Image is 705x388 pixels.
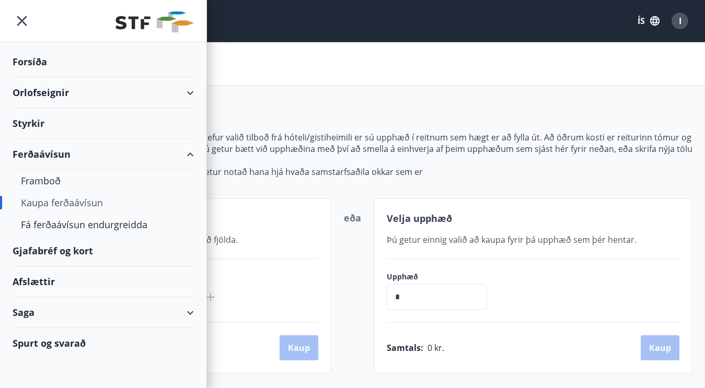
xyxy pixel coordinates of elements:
span: Velja upphæð [387,212,452,225]
span: 0 kr. [427,342,444,354]
span: eða [344,211,361,224]
div: Saga [13,297,194,328]
div: Afslættir [13,266,194,297]
img: union_logo [115,11,194,32]
p: Mundu að ferðaávísunin rennur aldrei út og þú getur notað hana hjá hvaða samstarfsaðila okkar sem er [13,166,692,178]
div: Gjafabréf og kort [13,236,194,266]
div: Fá ferðaávísun endurgreidda [21,214,186,236]
button: ÍS [632,11,665,30]
div: Framboð [21,170,186,192]
button: menu [13,11,31,30]
p: Hér getur þú valið upphæð ávísunarinnar. Ef þú hefur valið tilboð frá hóteli/gistiheimili er sú u... [13,132,692,166]
span: Þú getur einnig valið að kaupa fyrir þá upphæð sem þér hentar. [387,234,637,245]
div: Kaupa ferðaávísun [21,192,186,214]
span: Samtals : [387,342,423,354]
div: Spurt og svarað [13,328,194,358]
div: Orlofseignir [13,77,194,108]
div: Ferðaávísun [13,139,194,170]
span: I [679,15,681,27]
div: Forsíða [13,46,194,77]
label: Upphæð [387,272,498,282]
button: I [667,8,692,33]
div: Styrkir [13,108,194,139]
